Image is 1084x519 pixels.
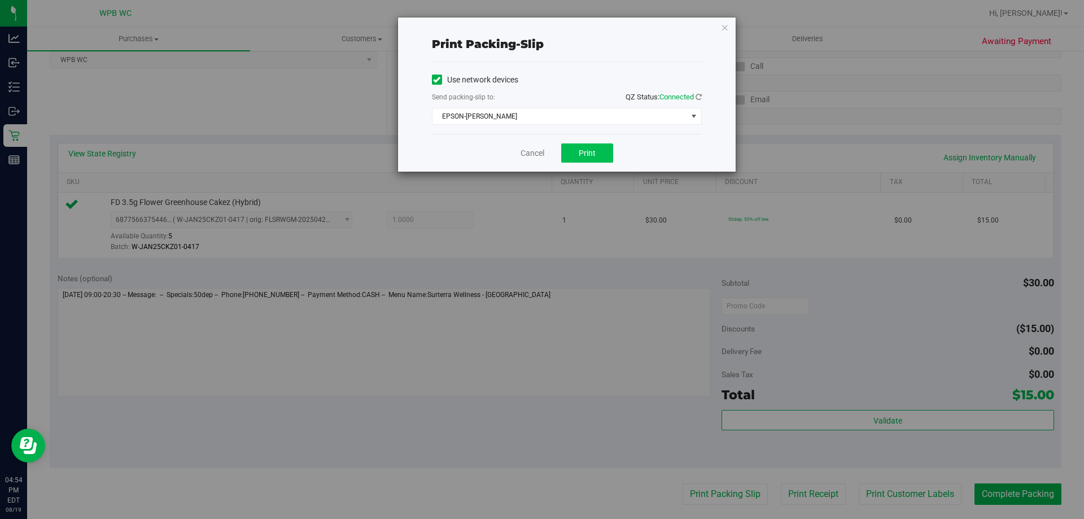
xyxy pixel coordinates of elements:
button: Print [561,143,613,163]
label: Use network devices [432,74,518,86]
span: Print [579,149,596,158]
label: Send packing-slip to: [432,92,495,102]
a: Cancel [521,147,544,159]
span: Print packing-slip [432,37,544,51]
span: EPSON-[PERSON_NAME] [432,108,687,124]
span: select [687,108,701,124]
span: QZ Status: [626,93,702,101]
iframe: Resource center [11,429,45,463]
span: Connected [659,93,694,101]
